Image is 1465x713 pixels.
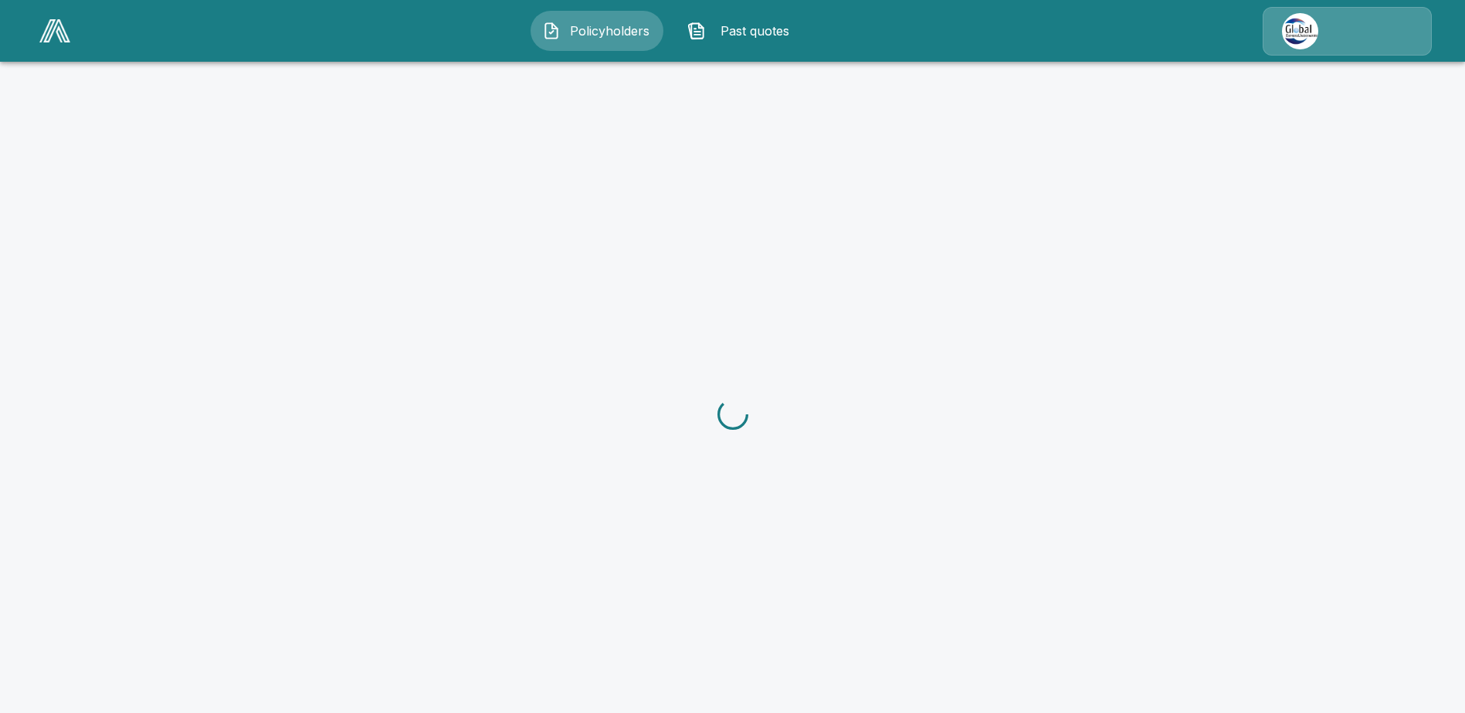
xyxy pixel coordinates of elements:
[676,11,809,51] button: Past quotes IconPast quotes
[39,19,70,42] img: AA Logo
[567,22,652,40] span: Policyholders
[687,22,706,40] img: Past quotes Icon
[712,22,797,40] span: Past quotes
[542,22,561,40] img: Policyholders Icon
[531,11,663,51] button: Policyholders IconPolicyholders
